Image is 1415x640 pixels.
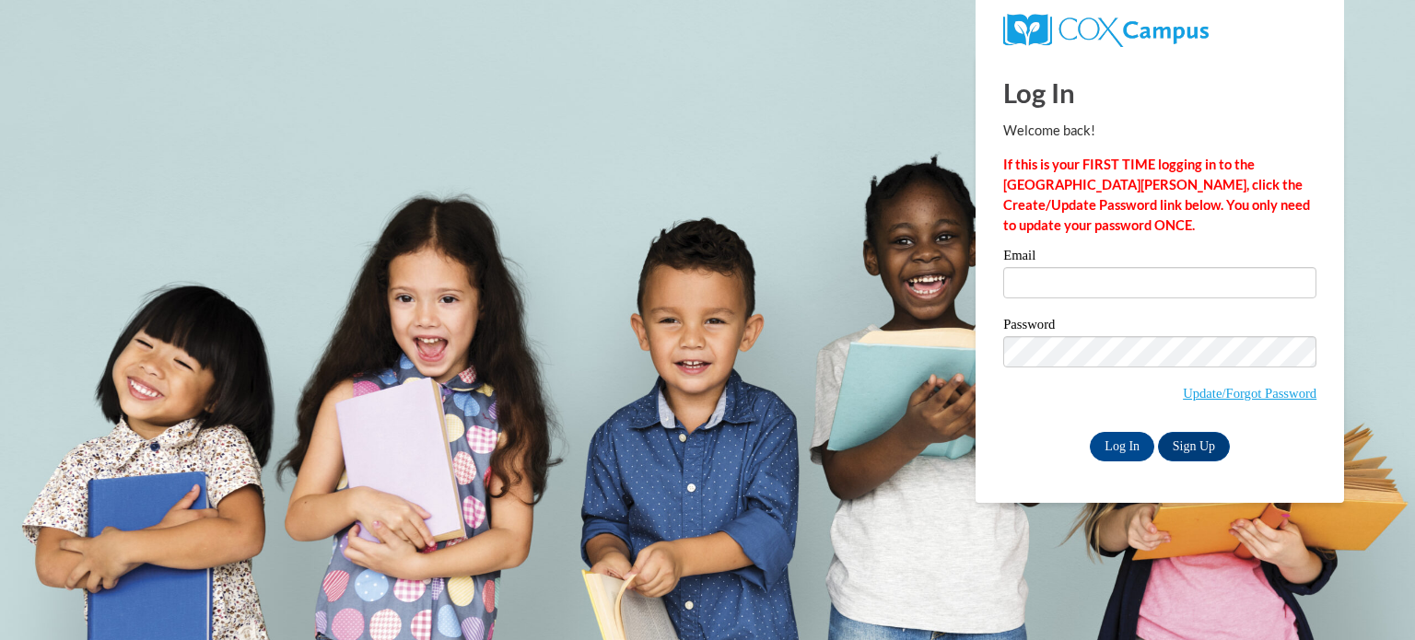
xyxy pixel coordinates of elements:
[1003,14,1209,47] img: COX Campus
[1183,386,1316,401] a: Update/Forgot Password
[1003,318,1316,336] label: Password
[1003,121,1316,141] p: Welcome back!
[1090,432,1154,461] input: Log In
[1003,21,1209,37] a: COX Campus
[1003,74,1316,111] h1: Log In
[1003,249,1316,267] label: Email
[1003,157,1310,233] strong: If this is your FIRST TIME logging in to the [GEOGRAPHIC_DATA][PERSON_NAME], click the Create/Upd...
[1158,432,1230,461] a: Sign Up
